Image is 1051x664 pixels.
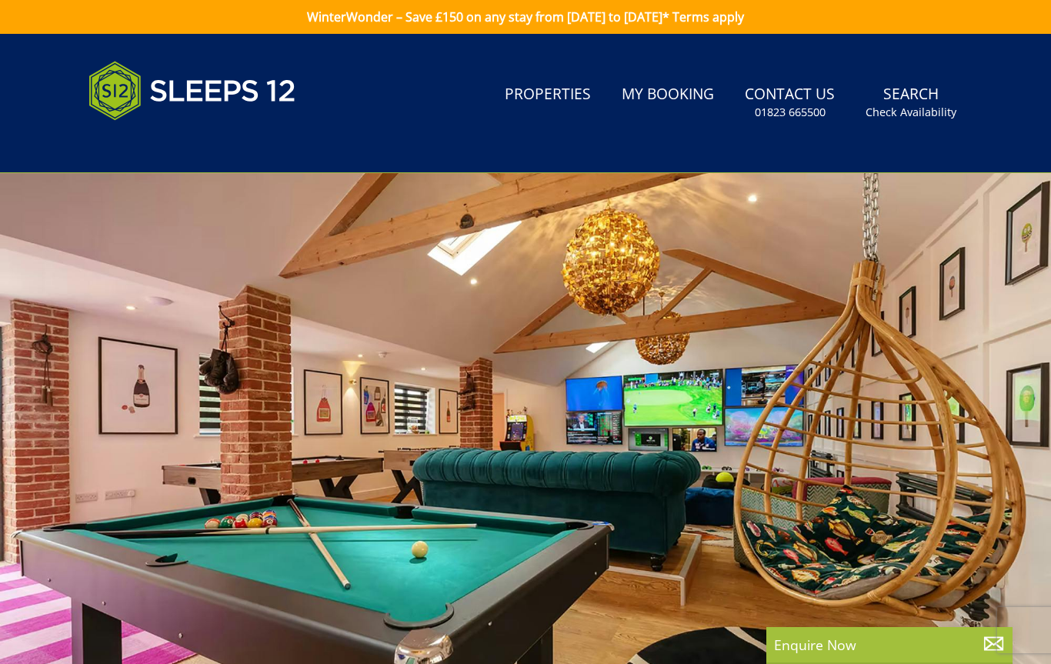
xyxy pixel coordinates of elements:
a: My Booking [616,78,720,112]
img: Sleeps 12 [88,52,296,129]
iframe: Customer reviews powered by Trustpilot [81,138,242,152]
p: Enquire Now [774,635,1005,655]
a: Contact Us01823 665500 [739,78,841,128]
a: Properties [499,78,597,112]
small: 01823 665500 [755,105,826,120]
small: Check Availability [866,105,956,120]
a: SearchCheck Availability [859,78,963,128]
